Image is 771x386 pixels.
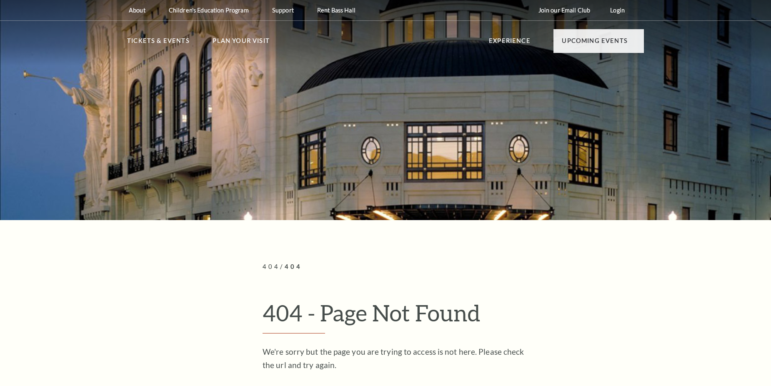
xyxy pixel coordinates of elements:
p: Experience [489,36,531,51]
p: About [129,7,145,14]
p: Tickets & Events [127,36,190,51]
span: 404 [285,263,302,270]
p: Rent Bass Hall [317,7,355,14]
p: / [263,262,644,272]
p: Plan Your Visit [213,36,270,51]
h1: 404 - Page Not Found [263,299,644,333]
p: Support [272,7,294,14]
p: Children's Education Program [169,7,249,14]
p: Upcoming Events [562,36,628,51]
span: 404 [263,263,280,270]
p: We're sorry but the page you are trying to access is not here. Please check the url and try again. [263,345,533,372]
